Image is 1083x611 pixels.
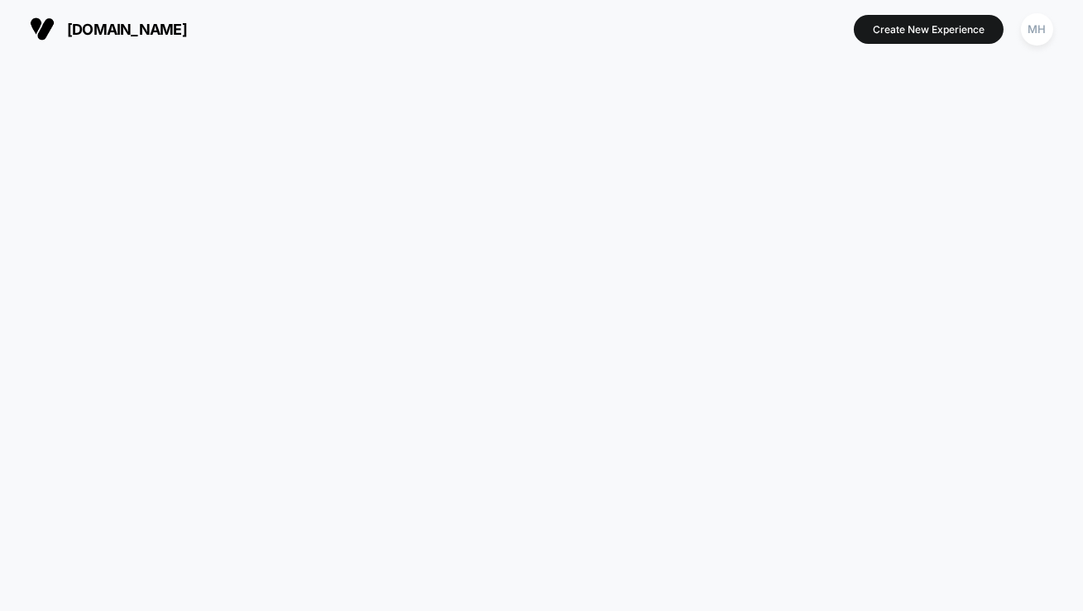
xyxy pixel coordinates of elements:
button: [DOMAIN_NAME] [25,16,192,42]
button: MH [1016,12,1058,46]
button: Create New Experience [854,15,1004,44]
div: MH [1021,13,1053,46]
span: [DOMAIN_NAME] [67,21,187,38]
img: Visually logo [30,17,55,41]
